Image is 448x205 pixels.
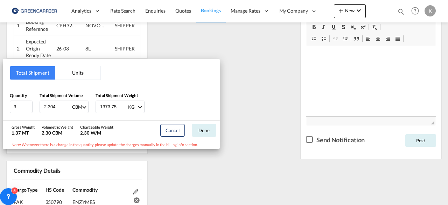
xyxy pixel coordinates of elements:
[80,130,113,136] div: 2.30 W/M
[3,140,220,149] div: Note: Whenever there is a change in the quantity, please update the charges manually in the billi...
[7,7,122,14] body: Editor, editor2
[12,130,35,136] div: 1.37 MT
[40,93,83,98] span: Total Shipment Volume
[12,124,35,130] div: Gross Weight
[128,104,135,110] div: KG
[42,130,73,136] div: 2.30 CBM
[10,93,27,98] span: Quantity
[43,101,71,113] input: Enter volume
[72,104,82,110] div: CBM
[55,66,100,80] button: Units
[160,124,185,137] button: Cancel
[96,93,138,98] span: Total Shipment Weight
[99,101,127,113] input: Enter weight
[42,124,73,130] div: Volumetric Weight
[192,124,216,137] button: Done
[10,66,55,80] button: Total Shipment
[10,101,33,113] input: Qty
[80,124,113,130] div: Chargeable Weight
